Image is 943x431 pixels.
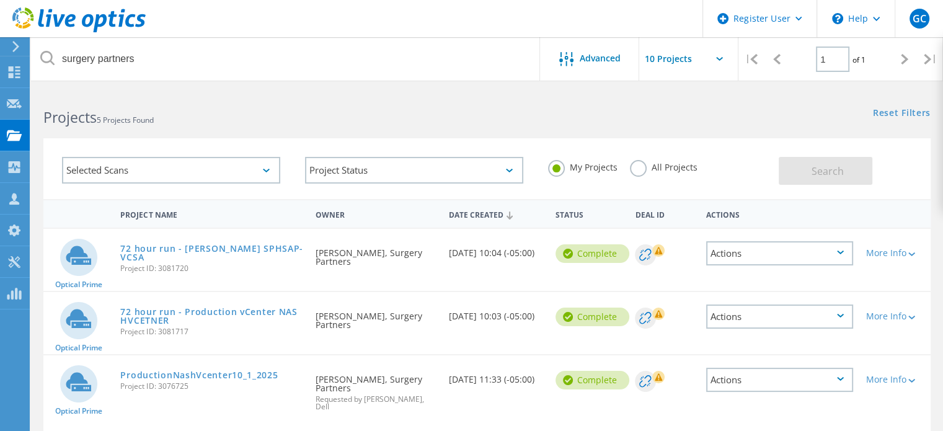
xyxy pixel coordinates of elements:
div: Project Status [305,157,523,184]
div: [PERSON_NAME], Surgery Partners [309,229,443,278]
span: Project ID: 3076725 [120,383,303,390]
div: | [738,37,764,81]
span: GC [912,14,926,24]
div: [DATE] 10:03 (-05:00) [443,292,549,333]
div: Project Name [114,202,309,225]
div: Deal Id [629,202,699,225]
div: Actions [706,304,854,329]
div: [DATE] 11:33 (-05:00) [443,355,549,396]
label: My Projects [548,160,618,172]
span: Requested by [PERSON_NAME], Dell [316,396,436,411]
a: ProductionNashVcenter10_1_2025 [120,371,278,380]
span: of 1 [852,55,866,65]
span: Optical Prime [55,407,102,415]
span: Project ID: 3081720 [120,265,303,272]
div: Status [549,202,629,225]
span: Advanced [580,54,621,63]
div: More Info [866,375,924,384]
a: 72 hour run - Production vCenter NASHVCETNER [120,308,303,325]
div: [PERSON_NAME], Surgery Partners [309,355,443,423]
button: Search [779,157,872,185]
span: 5 Projects Found [97,115,154,125]
div: Selected Scans [62,157,280,184]
div: Date Created [443,202,549,226]
b: Projects [43,107,97,127]
div: More Info [866,312,924,321]
a: 72 hour run - [PERSON_NAME] SPHSAP-VCSA [120,244,303,262]
span: Search [812,164,844,178]
a: Reset Filters [873,109,931,119]
svg: \n [832,13,843,24]
div: Owner [309,202,443,225]
div: | [918,37,943,81]
div: More Info [866,249,924,257]
span: Optical Prime [55,344,102,352]
div: Complete [556,308,629,326]
div: Actions [706,241,854,265]
span: Optical Prime [55,281,102,288]
div: Actions [700,202,860,225]
div: [DATE] 10:04 (-05:00) [443,229,549,270]
span: Project ID: 3081717 [120,328,303,335]
input: Search projects by name, owner, ID, company, etc [31,37,541,81]
div: Complete [556,244,629,263]
div: Complete [556,371,629,389]
div: Actions [706,368,854,392]
a: Live Optics Dashboard [12,26,146,35]
label: All Projects [630,160,697,172]
div: [PERSON_NAME], Surgery Partners [309,292,443,342]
